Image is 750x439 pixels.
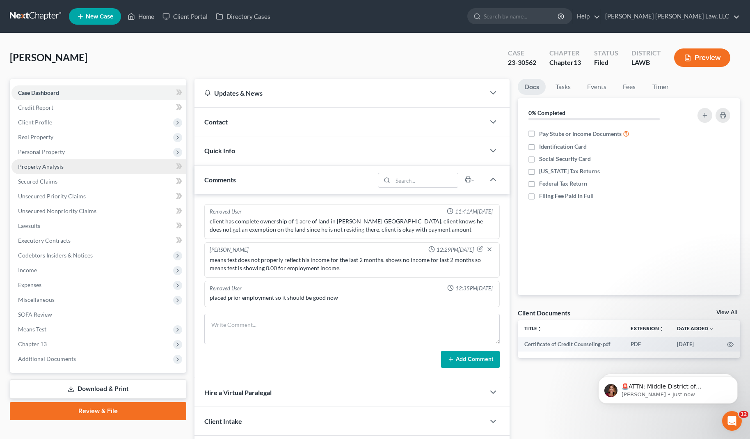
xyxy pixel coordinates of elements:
a: Events [581,79,613,95]
span: Miscellaneous [18,296,55,303]
div: Chapter [549,48,581,58]
button: Preview [674,48,730,67]
a: Unsecured Nonpriority Claims [11,204,186,218]
td: Certificate of Credit Counseling-pdf [518,337,624,352]
a: Titleunfold_more [524,325,542,331]
span: 11:41AM[DATE] [455,208,493,216]
span: Comments [204,176,236,184]
a: Help [573,9,600,24]
span: Expenses [18,281,41,288]
iframe: Intercom notifications message [586,359,750,417]
strong: 0% Completed [528,109,565,116]
a: Directory Cases [212,9,274,24]
span: [PERSON_NAME] [10,51,87,63]
div: [PERSON_NAME] [210,246,249,254]
iframe: Intercom live chat [722,411,742,431]
a: Case Dashboard [11,85,186,100]
a: Docs [518,79,546,95]
a: Fees [616,79,643,95]
div: Updates & News [204,89,475,97]
a: View All [716,310,737,315]
span: Identification Card [539,143,587,151]
span: Client Profile [18,119,52,126]
span: Executory Contracts [18,237,71,244]
span: Income [18,267,37,274]
div: LAWB [631,58,661,67]
span: SOFA Review [18,311,52,318]
div: Removed User [210,285,242,292]
a: Unsecured Priority Claims [11,189,186,204]
span: Lawsuits [18,222,40,229]
a: Secured Claims [11,174,186,189]
div: means test does not properly reflect his income for the last 2 months. shows no income for last 2... [210,256,494,272]
div: Chapter [549,58,581,67]
i: expand_more [709,326,714,331]
span: Case Dashboard [18,89,59,96]
a: Lawsuits [11,218,186,233]
a: [PERSON_NAME] [PERSON_NAME] Law, LLC [601,9,740,24]
i: unfold_more [537,326,542,331]
div: Removed User [210,208,242,216]
div: Status [594,48,618,58]
a: Executory Contracts [11,233,186,248]
input: Search by name... [484,9,559,24]
span: 13 [574,58,581,66]
span: Personal Property [18,148,65,155]
span: Hire a Virtual Paralegal [204,388,272,396]
span: Chapter 13 [18,340,47,347]
a: Review & File [10,402,186,420]
span: Federal Tax Return [539,179,587,188]
a: Download & Print [10,379,186,399]
span: 12 [739,411,748,418]
span: Secured Claims [18,178,57,185]
div: Case [508,48,536,58]
span: Filing Fee Paid in Full [539,192,594,200]
div: District [631,48,661,58]
span: Real Property [18,133,53,140]
span: New Case [86,14,113,20]
a: Tasks [549,79,577,95]
span: Means Test [18,326,46,333]
div: client has complete ownership of 1 acre of land in [PERSON_NAME][GEOGRAPHIC_DATA]. client knows h... [210,217,494,234]
span: Contact [204,118,228,126]
span: Unsecured Nonpriority Claims [18,207,96,214]
a: Client Portal [158,9,212,24]
a: SOFA Review [11,307,186,322]
a: Timer [646,79,675,95]
span: Credit Report [18,104,53,111]
td: PDF [624,337,670,352]
button: Add Comment [441,351,500,368]
span: Property Analysis [18,163,64,170]
span: 12:29PM[DATE] [437,246,474,254]
td: [DATE] [670,337,720,352]
div: 23-30562 [508,58,536,67]
span: Quick Info [204,147,235,154]
a: Property Analysis [11,159,186,174]
i: unfold_more [659,326,664,331]
span: Codebtors Insiders & Notices [18,252,93,259]
span: Client Intake [204,417,242,425]
input: Search... [393,173,458,187]
span: Social Security Card [539,155,591,163]
a: Home [123,9,158,24]
div: Client Documents [518,308,570,317]
span: 12:35PM[DATE] [455,285,493,292]
a: Credit Report [11,100,186,115]
span: Pay Stubs or Income Documents [539,130,622,138]
div: Filed [594,58,618,67]
div: placed prior employment so it should be good now [210,294,494,302]
a: Extensionunfold_more [631,325,664,331]
span: [US_STATE] Tax Returns [539,167,600,175]
span: Unsecured Priority Claims [18,193,86,200]
span: Additional Documents [18,355,76,362]
a: Date Added expand_more [677,325,714,331]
